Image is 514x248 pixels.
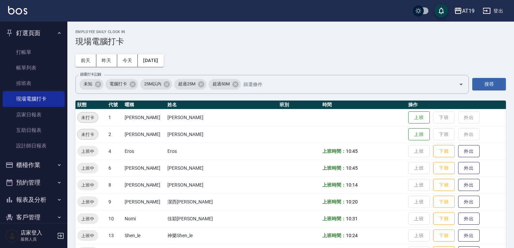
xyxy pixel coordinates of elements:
[107,176,123,193] td: 8
[107,160,123,176] td: 6
[433,229,455,242] button: 下班
[433,179,455,191] button: 下班
[123,143,166,160] td: Eros
[140,81,165,87] span: 25M以內
[75,101,107,109] th: 狀態
[166,160,278,176] td: [PERSON_NAME]
[3,45,65,60] a: 打帳單
[346,199,358,204] span: 10:20
[96,54,117,67] button: 昨天
[346,216,358,221] span: 10:31
[79,79,103,90] div: 未知
[79,81,96,87] span: 未知
[21,229,55,236] h5: 店家登入
[123,210,166,227] td: Nomi
[75,54,96,67] button: 前天
[140,79,172,90] div: 25M以內
[105,81,131,87] span: 電腦打卡
[458,213,480,225] button: 外出
[117,54,138,67] button: 今天
[321,101,407,109] th: 時間
[208,81,234,87] span: 超過50M
[346,148,358,154] span: 10:45
[322,165,346,171] b: 上班時間：
[123,176,166,193] td: [PERSON_NAME]
[166,193,278,210] td: 潔西[PERSON_NAME]
[77,165,98,172] span: 上班中
[346,233,358,238] span: 10:24
[480,5,506,17] button: 登出
[138,54,163,67] button: [DATE]
[433,162,455,174] button: 下班
[77,114,98,121] span: 未打卡
[3,191,65,209] button: 報表及分析
[3,209,65,226] button: 客戶管理
[3,138,65,154] a: 設計師日報表
[433,145,455,158] button: 下班
[346,182,358,188] span: 10:14
[174,79,206,90] div: 超過25M
[105,79,138,90] div: 電腦打卡
[166,101,278,109] th: 姓名
[107,227,123,244] td: 13
[123,193,166,210] td: [PERSON_NAME]
[123,109,166,126] td: [PERSON_NAME]
[107,126,123,143] td: 2
[75,30,506,34] h2: Employee Daily Clock In
[5,229,19,243] img: Person
[278,101,321,109] th: 班別
[77,148,98,155] span: 上班中
[123,101,166,109] th: 暱稱
[3,156,65,174] button: 櫃檯作業
[77,232,98,239] span: 上班中
[456,79,467,90] button: Open
[107,210,123,227] td: 10
[166,109,278,126] td: [PERSON_NAME]
[322,182,346,188] b: 上班時間：
[458,145,480,158] button: 外出
[322,216,346,221] b: 上班時間：
[123,227,166,244] td: Shen_le
[174,81,199,87] span: 超過25M
[77,182,98,189] span: 上班中
[77,215,98,222] span: 上班中
[107,193,123,210] td: 9
[458,179,480,191] button: 外出
[458,162,480,174] button: 外出
[8,6,27,15] img: Logo
[346,165,358,171] span: 10:45
[451,4,477,18] button: AT19
[3,91,65,107] a: 現場電腦打卡
[3,107,65,122] a: 店家日報表
[123,126,166,143] td: [PERSON_NAME]
[107,101,123,109] th: 代號
[462,7,475,15] div: AT19
[3,60,65,76] a: 帳單列表
[166,210,278,227] td: 佳穎[PERSON_NAME]
[3,174,65,191] button: 預約管理
[3,122,65,138] a: 互助日報表
[123,160,166,176] td: [PERSON_NAME]
[322,233,346,238] b: 上班時間：
[80,72,101,77] label: 篩選打卡記錄
[458,196,480,208] button: 外出
[21,236,55,242] p: 服務人員
[166,143,278,160] td: Eros
[107,143,123,160] td: 4
[435,4,448,18] button: save
[407,101,506,109] th: 操作
[77,131,98,138] span: 未打卡
[77,198,98,205] span: 上班中
[322,199,346,204] b: 上班時間：
[433,196,455,208] button: 下班
[166,227,278,244] td: 神樂Shen_le
[472,78,506,90] button: 搜尋
[408,111,430,124] button: 上班
[3,76,65,91] a: 排班表
[408,128,430,141] button: 上班
[242,78,447,90] input: 篩選條件
[433,213,455,225] button: 下班
[3,24,65,42] button: 釘選頁面
[322,148,346,154] b: 上班時間：
[107,109,123,126] td: 1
